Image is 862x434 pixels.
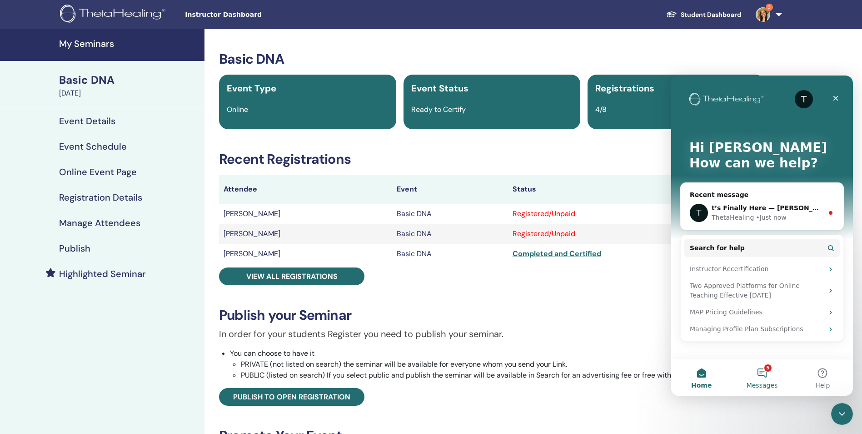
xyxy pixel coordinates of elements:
div: MAP Pricing Guidelines [19,232,152,242]
div: Basic DNA [59,72,199,88]
div: Instructor Recertification [13,185,169,202]
span: Publish to open registration [233,392,350,402]
div: Completed and Certified [513,248,760,259]
h3: Basic DNA [219,51,765,67]
li: PUBLIC (listed on search) If you select public and publish the seminar will be available in Searc... [241,370,765,381]
div: ThetaHealing [40,137,83,147]
div: • Just now [85,137,115,147]
span: Messages [75,307,107,313]
button: Search for help [13,163,169,182]
td: [PERSON_NAME] [219,244,392,264]
span: Instructor Dashboard [185,10,321,20]
button: Messages [60,284,121,320]
h3: Recent Registrations [219,151,765,167]
td: Basic DNA [392,224,508,244]
div: Registered/Unpaid [513,208,760,219]
div: [DATE] [59,88,199,99]
h4: Event Schedule [59,141,127,152]
th: Event [392,175,508,204]
span: Help [144,307,159,313]
img: graduation-cap-white.svg [666,10,677,18]
th: Attendee [219,175,392,204]
h3: Publish your Seminar [219,307,765,323]
div: MAP Pricing Guidelines [13,228,169,245]
th: Status [508,175,765,204]
a: Basic DNA[DATE] [54,72,204,99]
div: Two Approved Platforms for Online Teaching Effective [DATE] [19,206,152,225]
div: Close [156,15,173,31]
span: Event Type [227,82,276,94]
span: Registrations [595,82,654,94]
a: Student Dashboard [659,6,748,23]
span: Online [227,105,248,114]
h4: Event Details [59,116,115,126]
iframe: Intercom live chat [671,76,853,396]
div: Managing Profile Plan Subscriptions [13,245,169,262]
span: Event Status [411,82,468,94]
div: Registered/Unpaid [513,228,760,239]
h4: My Seminars [59,38,199,49]
span: Search for help [19,168,74,177]
td: Basic DNA [392,244,508,264]
img: logo.png [60,5,169,25]
button: Help [121,284,182,320]
span: 3 [766,4,773,11]
iframe: Intercom live chat [831,403,853,425]
div: Two Approved Platforms for Online Teaching Effective [DATE] [13,202,169,228]
span: Home [20,307,40,313]
li: You can choose to have it [230,348,765,381]
span: View all registrations [246,272,338,281]
img: default.jpg [756,7,770,22]
span: Ready to Certify [411,105,466,114]
h4: Highlighted Seminar [59,268,146,279]
p: In order for your students Register you need to publish your seminar. [219,327,765,341]
a: Publish to open registration [219,388,364,406]
h4: Manage Attendees [59,217,140,228]
div: Managing Profile Plan Subscriptions [19,249,152,258]
h4: Publish [59,243,90,254]
li: PRIVATE (not listed on search) the seminar will be available for everyone whom you send your Link. [241,359,765,370]
div: Instructor Recertification [19,189,152,198]
h4: Online Event Page [59,167,137,177]
h4: Registration Details [59,192,142,203]
td: [PERSON_NAME] [219,204,392,224]
td: Basic DNA [392,204,508,224]
a: View all registrations [219,267,364,285]
td: [PERSON_NAME] [219,224,392,244]
span: 4/8 [595,105,607,114]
